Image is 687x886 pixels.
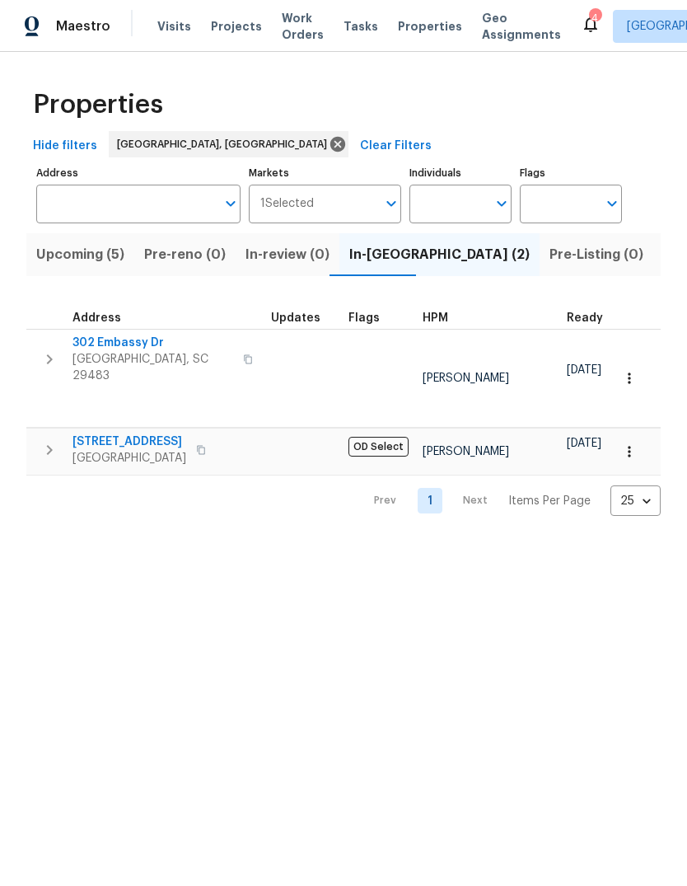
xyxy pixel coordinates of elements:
[567,312,603,324] span: Ready
[549,243,643,266] span: Pre-Listing (0)
[520,168,622,178] label: Flags
[245,243,329,266] span: In-review (0)
[282,10,324,43] span: Work Orders
[567,364,601,376] span: [DATE]
[409,168,512,178] label: Individuals
[601,192,624,215] button: Open
[610,480,661,523] div: 25
[589,10,601,26] div: 4
[72,351,233,384] span: [GEOGRAPHIC_DATA], SC 29483
[219,192,242,215] button: Open
[343,21,378,32] span: Tasks
[109,131,348,157] div: [GEOGRAPHIC_DATA], [GEOGRAPHIC_DATA]
[72,335,233,351] span: 302 Embassy Dr
[33,136,97,157] span: Hide filters
[423,373,509,384] span: [PERSON_NAME]
[423,312,448,324] span: HPM
[144,243,226,266] span: Pre-reno (0)
[36,168,241,178] label: Address
[567,312,618,324] div: Earliest renovation start date (first business day after COE or Checkout)
[418,488,442,513] a: Goto page 1
[72,434,186,450] span: [STREET_ADDRESS]
[260,197,314,211] span: 1 Selected
[249,168,402,178] label: Markets
[398,18,462,35] span: Properties
[358,485,661,516] nav: Pagination Navigation
[36,243,124,266] span: Upcoming (5)
[349,243,530,266] span: In-[GEOGRAPHIC_DATA] (2)
[380,192,403,215] button: Open
[26,131,104,162] button: Hide filters
[271,312,320,324] span: Updates
[72,312,121,324] span: Address
[508,493,591,509] p: Items Per Page
[56,18,110,35] span: Maestro
[348,437,409,457] span: OD Select
[33,96,163,113] span: Properties
[482,10,561,43] span: Geo Assignments
[157,18,191,35] span: Visits
[490,192,513,215] button: Open
[360,136,432,157] span: Clear Filters
[353,131,438,162] button: Clear Filters
[72,450,186,466] span: [GEOGRAPHIC_DATA]
[211,18,262,35] span: Projects
[117,136,334,152] span: [GEOGRAPHIC_DATA], [GEOGRAPHIC_DATA]
[423,446,509,457] span: [PERSON_NAME]
[348,312,380,324] span: Flags
[567,438,601,449] span: [DATE]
